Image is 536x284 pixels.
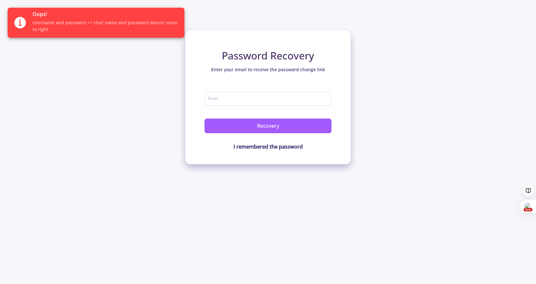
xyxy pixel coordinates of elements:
[205,119,331,133] button: Recovery
[205,50,331,62] h2: Password Recovery
[33,19,180,33] span: Username and password => User name and password doesnt seem to right
[33,10,180,18] span: Oops!
[205,66,331,73] p: Enter your email to receive the password change link
[205,143,331,150] p: I remembered the password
